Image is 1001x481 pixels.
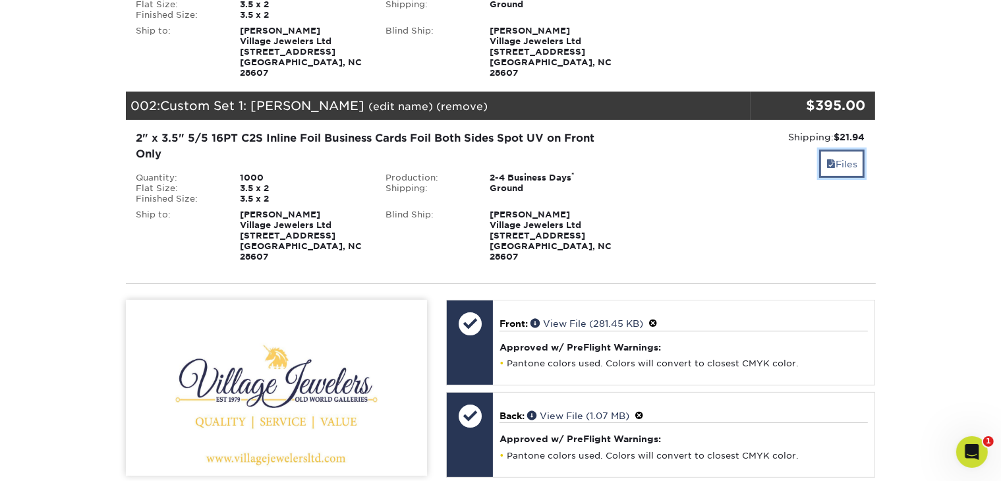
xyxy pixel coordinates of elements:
span: Custom Set 1: [PERSON_NAME] [161,98,365,113]
a: Files [819,150,865,178]
h4: Approved w/ PreFlight Warnings: [500,342,868,353]
span: Back: [500,410,525,421]
strong: $21.94 [834,132,865,142]
div: 2-4 Business Days [480,173,625,183]
strong: [PERSON_NAME] Village Jewelers Ltd [STREET_ADDRESS] [GEOGRAPHIC_DATA], NC 28607 [240,210,362,262]
div: Shipping: [635,130,865,144]
div: Quantity: [127,173,231,183]
div: $395.00 [751,96,866,115]
iframe: Intercom live chat [956,436,988,468]
div: 3.5 x 2 [230,194,376,204]
div: Flat Size: [127,183,231,194]
span: Front: [500,318,528,329]
li: Pantone colors used. Colors will convert to closest CMYK color. [500,450,868,461]
strong: [PERSON_NAME] Village Jewelers Ltd [STREET_ADDRESS] [GEOGRAPHIC_DATA], NC 28607 [490,210,612,262]
div: Ship to: [127,210,231,262]
li: Pantone colors used. Colors will convert to closest CMYK color. [500,358,868,369]
div: Finished Size: [127,10,231,20]
div: Finished Size: [127,194,231,204]
div: Ground [480,183,625,194]
div: Blind Ship: [376,210,480,262]
a: View File (1.07 MB) [527,410,629,421]
strong: [PERSON_NAME] Village Jewelers Ltd [STREET_ADDRESS] [GEOGRAPHIC_DATA], NC 28607 [490,26,612,78]
strong: [PERSON_NAME] Village Jewelers Ltd [STREET_ADDRESS] [GEOGRAPHIC_DATA], NC 28607 [240,26,362,78]
div: 3.5 x 2 [230,10,376,20]
span: files [826,159,836,169]
div: 1000 [230,173,376,183]
div: 2" x 3.5" 5/5 16PT C2S Inline Foil Business Cards Foil Both Sides Spot UV on Front Only [136,130,615,162]
div: Ship to: [127,26,231,78]
div: Shipping: [376,183,480,194]
a: (edit name) [369,100,434,113]
div: 3.5 x 2 [230,183,376,194]
a: (remove) [437,100,488,113]
a: View File (281.45 KB) [530,318,643,329]
div: 002: [126,92,751,121]
div: Blind Ship: [376,26,480,78]
span: 1 [983,436,994,447]
div: Production: [376,173,480,183]
h4: Approved w/ PreFlight Warnings: [500,434,868,444]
